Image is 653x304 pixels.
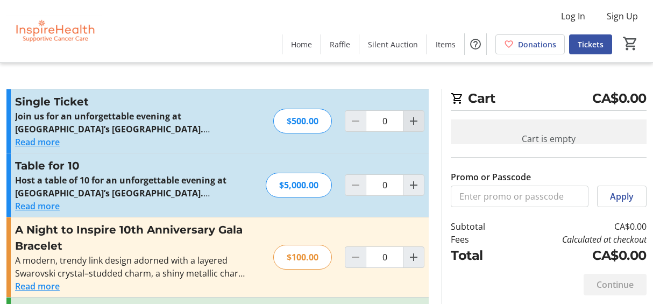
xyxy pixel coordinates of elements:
span: Tickets [578,39,604,50]
strong: Join us for an unforgettable evening at [GEOGRAPHIC_DATA]’s [GEOGRAPHIC_DATA]. [15,110,210,135]
td: Total [451,246,507,265]
button: Increment by one [403,111,424,131]
span: Apply [610,190,634,203]
a: Items [427,34,464,54]
strong: Host a table of 10 for an unforgettable evening at [GEOGRAPHIC_DATA]’s [GEOGRAPHIC_DATA]. [15,174,226,199]
span: Raffle [330,39,350,50]
span: Items [436,39,456,50]
button: Read more [15,200,60,213]
span: Log In [561,10,585,23]
button: Help [465,33,486,55]
button: Read more [15,280,60,293]
div: $5,000.00 [266,173,332,197]
button: Increment by one [403,175,424,195]
label: Promo or Passcode [451,171,531,183]
button: Sign Up [598,8,647,25]
a: Silent Auction [359,34,427,54]
td: Calculated at checkout [508,233,647,246]
button: Cart [621,34,640,53]
td: CA$0.00 [508,220,647,233]
h2: Cart [451,89,647,111]
div: A modern, trendy link design adorned with a layered Swarovski crystal–studded charm, a shiny meta... [15,254,250,280]
input: A Night to Inspire 10th Anniversary Gala Bracelet Quantity [366,246,403,268]
div: $100.00 [273,245,332,270]
td: Fees [451,233,507,246]
td: Subtotal [451,220,507,233]
span: CA$0.00 [592,89,647,108]
a: Donations [495,34,565,54]
input: Table for 10 Quantity [366,174,403,196]
input: Single Ticket Quantity [366,110,403,132]
a: Tickets [569,34,612,54]
td: CA$0.00 [508,246,647,265]
input: Enter promo or passcode [451,186,588,207]
h3: Table for 10 [15,158,250,174]
span: Silent Auction [368,39,418,50]
div: $500.00 [273,109,332,133]
button: Log In [552,8,594,25]
button: Read more [15,136,60,149]
button: Apply [597,186,647,207]
h3: A Night to Inspire 10th Anniversary Gala Bracelet [15,222,250,254]
span: Donations [518,39,556,50]
a: Raffle [321,34,359,54]
span: Home [291,39,312,50]
button: Increment by one [403,247,424,267]
span: Sign Up [607,10,638,23]
img: InspireHealth Supportive Cancer Care's Logo [6,4,102,58]
h3: Single Ticket [15,94,250,110]
div: Cart is empty [451,119,647,158]
a: Home [282,34,321,54]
